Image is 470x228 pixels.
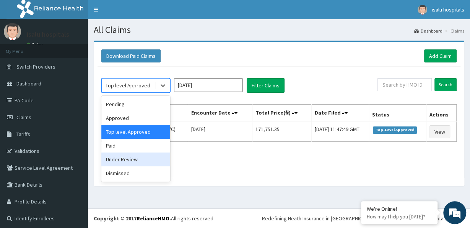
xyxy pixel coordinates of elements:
[252,122,311,142] td: 171,751.35
[44,66,106,144] span: We're online!
[434,78,457,91] input: Search
[174,78,243,92] input: Select Month and Year
[94,25,464,35] h1: All Claims
[312,122,369,142] td: [DATE] 11:47:49 GMT
[369,105,426,122] th: Status
[27,42,45,47] a: Online
[94,215,171,222] strong: Copyright © 2017 .
[16,80,41,87] span: Dashboard
[4,149,146,176] textarea: Type your message and hit 'Enter'
[101,153,170,166] div: Under Review
[101,49,161,62] button: Download Paid Claims
[426,105,456,122] th: Actions
[16,63,55,70] span: Switch Providers
[312,105,369,122] th: Date Filed
[247,78,285,93] button: Filter Claims
[373,126,417,133] span: Top-Level Approved
[106,82,150,89] div: Top level Approved
[4,23,21,40] img: User Image
[101,111,170,125] div: Approved
[101,139,170,153] div: Paid
[432,6,464,13] span: isalu hospitals
[101,97,170,111] div: Pending
[101,125,170,139] div: Top level Approved
[16,114,31,121] span: Claims
[14,38,31,57] img: d_794563401_company_1708531726252_794563401
[88,208,470,228] footer: All rights reserved.
[16,131,30,138] span: Tariffs
[443,28,464,34] li: Claims
[40,43,128,53] div: Chat with us now
[188,122,252,142] td: [DATE]
[101,166,170,180] div: Dismissed
[27,31,69,38] p: isalu hospitals
[125,4,144,22] div: Minimize live chat window
[377,78,432,91] input: Search by HMO ID
[424,49,457,62] a: Add Claim
[252,105,311,122] th: Total Price(₦)
[414,28,442,34] a: Dashboard
[418,5,427,15] img: User Image
[262,215,464,222] div: Redefining Heath Insurance in [GEOGRAPHIC_DATA] using Telemedicine and Data Science!
[429,125,450,138] a: View
[137,215,169,222] a: RelianceHMO
[367,213,432,220] p: How may I help you today?
[367,205,432,212] div: We're Online!
[188,105,252,122] th: Encounter Date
